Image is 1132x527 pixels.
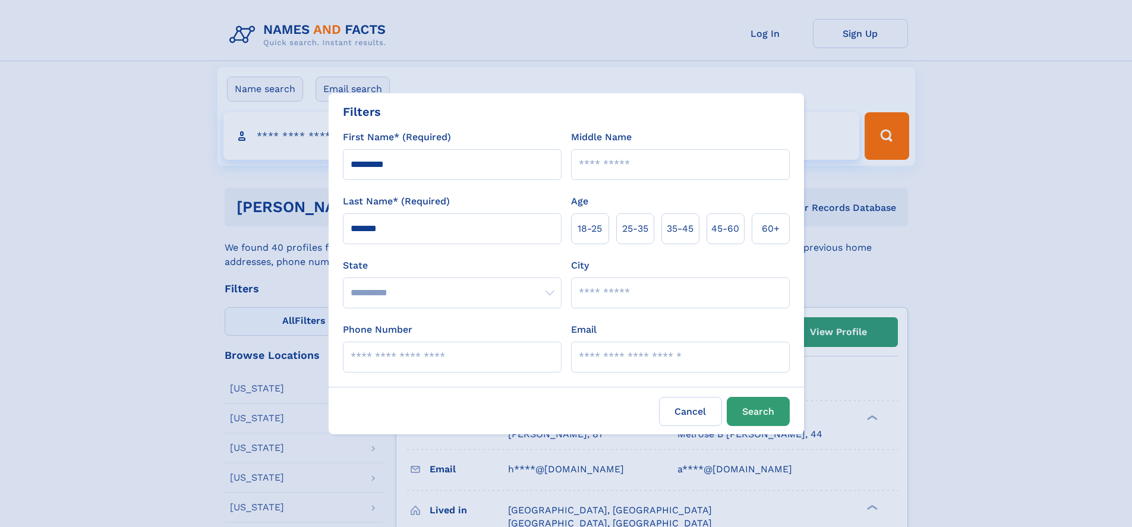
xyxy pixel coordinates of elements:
[343,258,562,273] label: State
[622,222,648,236] span: 25‑35
[667,222,693,236] span: 35‑45
[571,258,589,273] label: City
[571,194,588,209] label: Age
[343,323,412,337] label: Phone Number
[711,222,739,236] span: 45‑60
[727,397,790,426] button: Search
[343,103,381,121] div: Filters
[571,323,597,337] label: Email
[659,397,722,426] label: Cancel
[343,130,451,144] label: First Name* (Required)
[571,130,632,144] label: Middle Name
[343,194,450,209] label: Last Name* (Required)
[762,222,780,236] span: 60+
[578,222,602,236] span: 18‑25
